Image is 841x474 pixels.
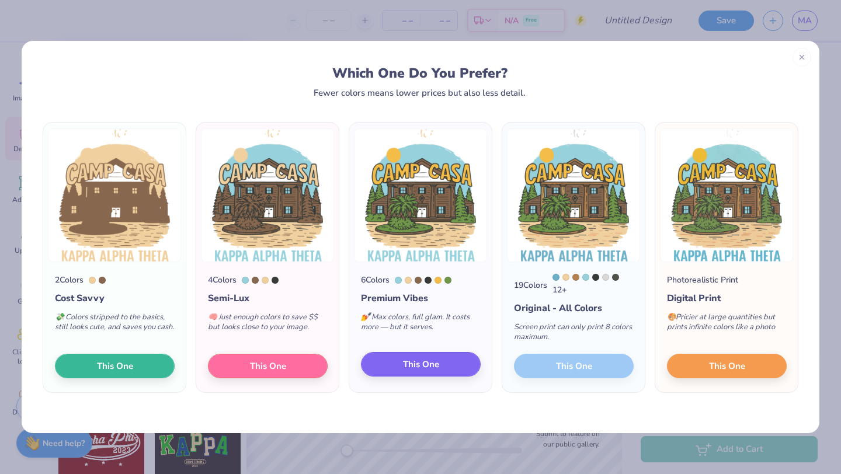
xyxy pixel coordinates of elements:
[55,312,64,322] span: 💸
[250,360,286,373] span: This One
[55,291,175,305] div: Cost Savvy
[48,128,181,262] img: 2 color option
[435,277,442,284] div: 142 C
[592,274,599,281] div: 447 C
[709,360,745,373] span: This One
[201,128,334,262] img: 4 color option
[97,360,133,373] span: This One
[208,291,328,305] div: Semi-Lux
[552,274,559,281] div: 7458 C
[354,128,487,262] img: 6 color option
[667,291,787,305] div: Digital Print
[582,274,589,281] div: 629 C
[552,274,634,296] div: 12 +
[612,274,619,281] div: 418 C
[361,305,481,344] div: Max colors, full glam. It costs more — but it serves.
[395,277,402,284] div: 629 C
[361,291,481,305] div: Premium Vibes
[514,315,634,354] div: Screen print can only print 8 colors maximum.
[667,312,676,322] span: 🎨
[514,301,634,315] div: Original - All Colors
[208,274,237,286] div: 4 Colors
[314,88,526,97] div: Fewer colors means lower prices but also less detail.
[667,274,738,286] div: Photorealistic Print
[208,312,217,322] span: 🧠
[403,358,439,371] span: This One
[667,354,787,378] button: This One
[361,274,390,286] div: 6 Colors
[252,277,259,284] div: 875 C
[361,312,370,322] span: 💅
[415,277,422,284] div: 875 C
[667,305,787,344] div: Pricier at large quantities but prints infinite colors like a photo
[514,279,547,291] div: 19 Colors
[425,277,432,284] div: 447 C
[361,352,481,377] button: This One
[562,274,569,281] div: 155 C
[208,354,328,378] button: This One
[242,277,249,284] div: 629 C
[54,65,787,81] div: Which One Do You Prefer?
[55,305,175,344] div: Colors stripped to the basics, still looks cute, and saves you cash.
[272,277,279,284] div: 447 C
[99,277,106,284] div: 875 C
[55,274,84,286] div: 2 Colors
[660,128,793,262] img: Photorealistic preview
[444,277,451,284] div: 7490 C
[572,274,579,281] div: 729 C
[208,305,328,344] div: Just enough colors to save $$ but looks close to your image.
[89,277,96,284] div: 155 C
[55,354,175,378] button: This One
[262,277,269,284] div: 155 C
[507,128,640,262] img: 19 color option
[602,274,609,281] div: Cool Gray 1 C
[405,277,412,284] div: 155 C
